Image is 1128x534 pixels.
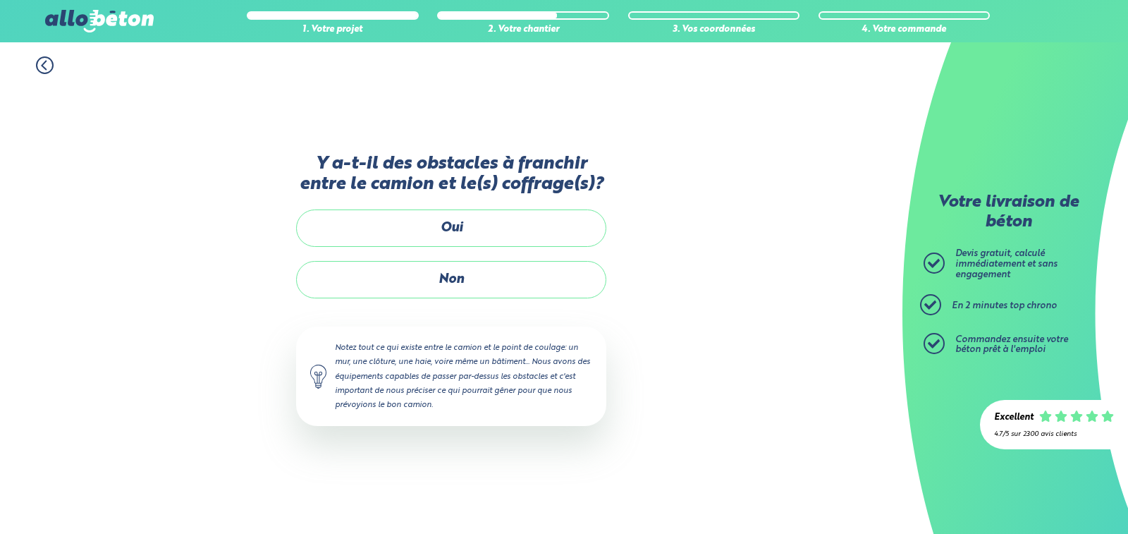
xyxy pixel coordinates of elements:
[628,25,800,35] div: 3. Vos coordonnées
[296,261,606,298] label: Non
[296,154,606,195] label: Y a-t-il des obstacles à franchir entre le camion et le(s) coffrage(s)?
[819,25,991,35] div: 4. Votre commande
[955,249,1057,279] span: Devis gratuit, calculé immédiatement et sans engagement
[437,25,609,35] div: 2. Votre chantier
[45,10,154,32] img: allobéton
[1003,479,1112,518] iframe: Help widget launcher
[927,193,1089,232] p: Votre livraison de béton
[952,301,1057,310] span: En 2 minutes top chrono
[994,413,1034,423] div: Excellent
[296,210,606,247] label: Oui
[247,25,419,35] div: 1. Votre projet
[994,430,1114,438] div: 4.7/5 sur 2300 avis clients
[296,327,606,426] div: Notez tout ce qui existe entre le camion et le point de coulage: un mur, une clôture, une haie, v...
[955,335,1068,355] span: Commandez ensuite votre béton prêt à l'emploi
